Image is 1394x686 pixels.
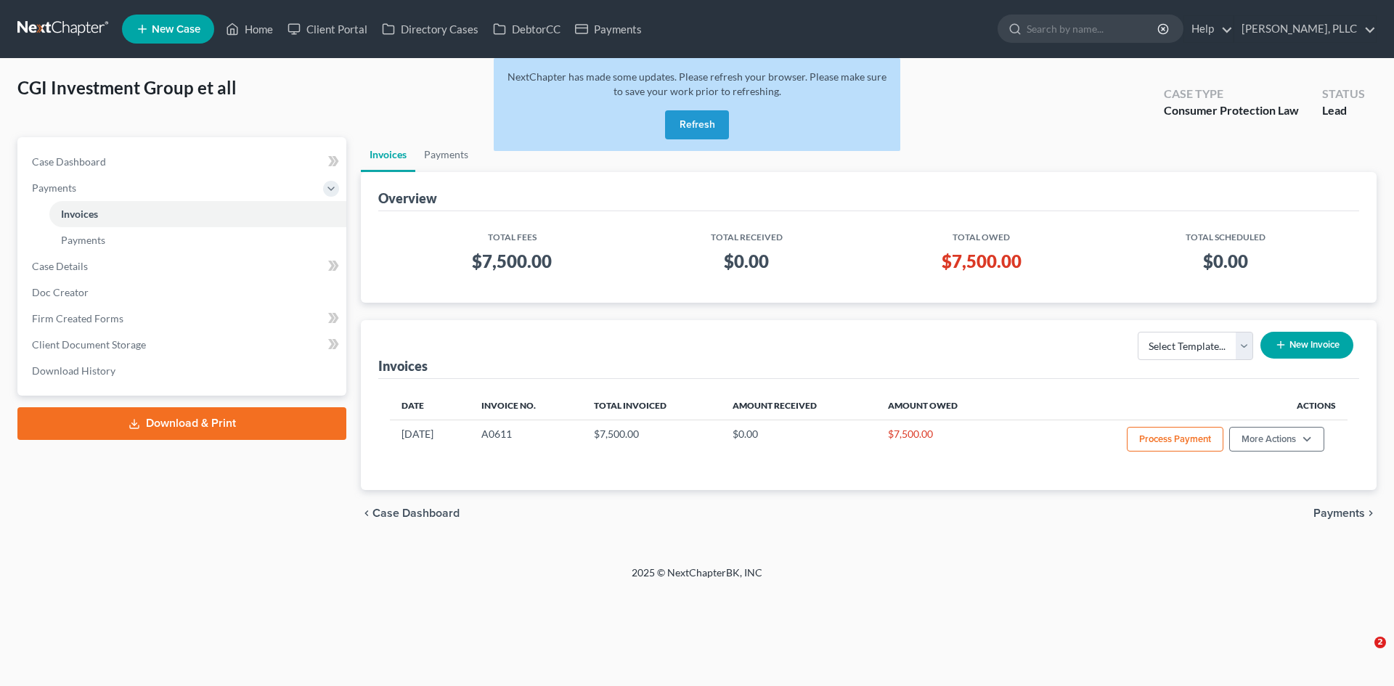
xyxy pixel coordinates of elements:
a: Firm Created Forms [20,306,346,332]
a: Invoices [49,201,346,227]
th: Actions [1011,391,1348,420]
span: Payments [32,181,76,194]
span: Payments [1313,507,1365,519]
div: Status [1322,86,1365,102]
th: Total Fees [390,223,634,244]
div: Invoices [378,357,428,375]
th: Date [390,391,470,420]
a: DebtorCC [486,16,568,42]
th: Invoice No. [470,391,582,420]
i: chevron_right [1365,507,1377,519]
button: New Invoice [1260,332,1353,359]
a: Doc Creator [20,279,346,306]
button: chevron_left Case Dashboard [361,507,460,519]
a: Home [219,16,280,42]
input: Search by name... [1027,15,1159,42]
a: Directory Cases [375,16,486,42]
h3: $7,500.00 [871,250,1091,273]
a: Invoices [361,137,415,172]
button: Process Payment [1127,427,1223,452]
h3: $7,500.00 [402,250,622,273]
i: chevron_left [361,507,372,519]
iframe: Intercom live chat [1345,637,1379,671]
a: Help [1184,16,1233,42]
span: Case Dashboard [32,155,106,168]
span: Case Details [32,260,88,272]
th: Amount Owed [876,391,1011,420]
td: $7,500.00 [876,420,1011,461]
span: CGI Investment Group et all [17,77,237,98]
td: [DATE] [390,420,470,461]
th: Total Received [634,223,859,244]
td: A0611 [470,420,582,461]
span: Firm Created Forms [32,312,123,324]
a: Download History [20,358,346,384]
button: Payments chevron_right [1313,507,1377,519]
button: More Actions [1229,427,1324,452]
h3: $0.00 [1115,250,1336,273]
h3: $0.00 [645,250,847,273]
th: Total Scheduled [1104,223,1348,244]
div: Case Type [1164,86,1299,102]
button: Refresh [665,110,729,139]
th: Total Invoiced [582,391,721,420]
th: Amount Received [721,391,876,420]
a: Payments [568,16,649,42]
th: Total Owed [859,223,1103,244]
span: Invoices [61,208,98,220]
a: Client Portal [280,16,375,42]
span: New Case [152,24,200,35]
a: Payments [49,227,346,253]
div: Lead [1322,102,1365,119]
td: $0.00 [721,420,876,461]
a: Case Dashboard [20,149,346,175]
span: Case Dashboard [372,507,460,519]
div: Overview [378,189,437,207]
span: Payments [61,234,105,246]
a: Payments [415,137,477,172]
span: NextChapter has made some updates. Please refresh your browser. Please make sure to save your wor... [508,70,886,97]
span: 2 [1374,637,1386,648]
a: Case Details [20,253,346,279]
a: Client Document Storage [20,332,346,358]
span: Client Document Storage [32,338,146,351]
a: Download & Print [17,407,346,440]
span: Download History [32,364,115,377]
span: Doc Creator [32,286,89,298]
div: 2025 © NextChapterBK, INC [283,565,1111,592]
a: [PERSON_NAME], PLLC [1234,16,1376,42]
td: $7,500.00 [582,420,721,461]
div: Consumer Protection Law [1164,102,1299,119]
